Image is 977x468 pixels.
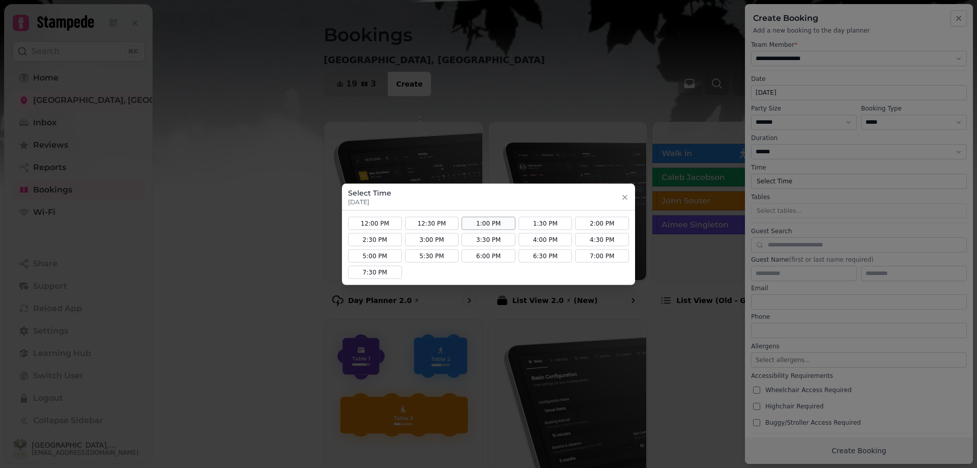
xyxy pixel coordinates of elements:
[348,187,391,198] h3: Select Time
[575,233,629,246] button: 4:30 PM
[519,216,572,230] button: 1:30 PM
[519,233,572,246] button: 4:00 PM
[575,249,629,262] button: 7:00 PM
[575,216,629,230] button: 2:00 PM
[348,233,402,246] button: 2:30 PM
[348,216,402,230] button: 12:00 PM
[405,249,459,262] button: 5:30 PM
[462,216,515,230] button: 1:00 PM
[519,249,572,262] button: 6:30 PM
[348,198,391,206] p: [DATE]
[405,233,459,246] button: 3:00 PM
[348,249,402,262] button: 5:00 PM
[348,265,402,279] button: 7:30 PM
[462,233,515,246] button: 3:30 PM
[462,249,515,262] button: 6:00 PM
[405,216,459,230] button: 12:30 PM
